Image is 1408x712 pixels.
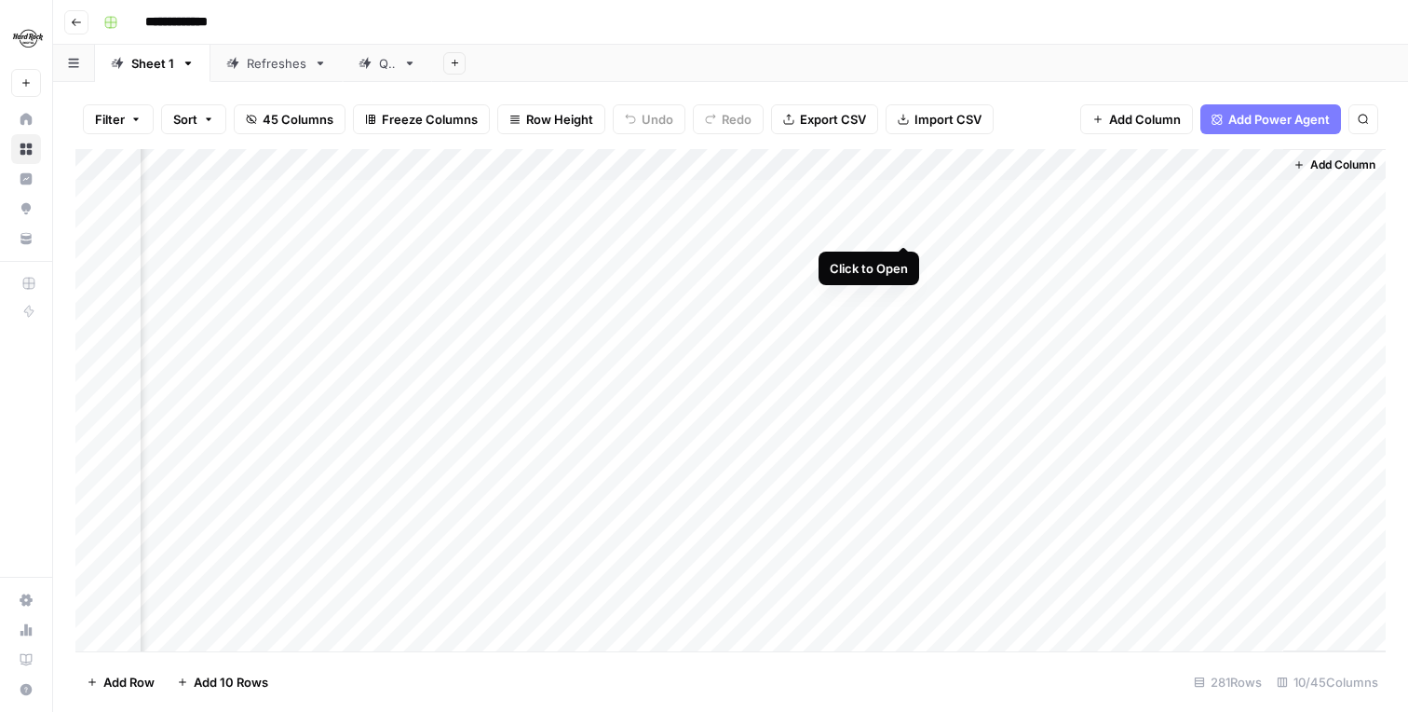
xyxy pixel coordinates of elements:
[263,110,333,129] span: 45 Columns
[95,45,210,82] a: Sheet 1
[11,194,41,224] a: Opportunities
[1109,110,1181,129] span: Add Column
[103,673,155,691] span: Add Row
[1269,667,1386,697] div: 10/45 Columns
[771,104,878,134] button: Export CSV
[95,110,125,129] span: Filter
[131,54,174,73] div: Sheet 1
[886,104,994,134] button: Import CSV
[1080,104,1193,134] button: Add Column
[800,110,866,129] span: Export CSV
[166,667,279,697] button: Add 10 Rows
[1310,157,1375,173] span: Add Column
[11,134,41,164] a: Browse
[343,45,432,82] a: QA
[693,104,764,134] button: Redo
[247,54,306,73] div: Refreshes
[830,259,908,278] div: Click to Open
[194,673,268,691] span: Add 10 Rows
[353,104,490,134] button: Freeze Columns
[210,45,343,82] a: Refreshes
[161,104,226,134] button: Sort
[526,110,593,129] span: Row Height
[642,110,673,129] span: Undo
[914,110,982,129] span: Import CSV
[11,104,41,134] a: Home
[234,104,345,134] button: 45 Columns
[382,110,478,129] span: Freeze Columns
[75,667,166,697] button: Add Row
[1186,667,1269,697] div: 281 Rows
[11,15,41,62] button: Workspace: Hard Rock Digital
[11,164,41,194] a: Insights
[722,110,751,129] span: Redo
[11,675,41,705] button: Help + Support
[1228,110,1330,129] span: Add Power Agent
[1286,153,1383,177] button: Add Column
[11,21,45,55] img: Hard Rock Digital Logo
[497,104,605,134] button: Row Height
[83,104,154,134] button: Filter
[11,224,41,253] a: Your Data
[11,645,41,675] a: Learning Hub
[11,585,41,615] a: Settings
[613,104,685,134] button: Undo
[11,615,41,645] a: Usage
[379,54,396,73] div: QA
[1200,104,1341,134] button: Add Power Agent
[173,110,197,129] span: Sort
